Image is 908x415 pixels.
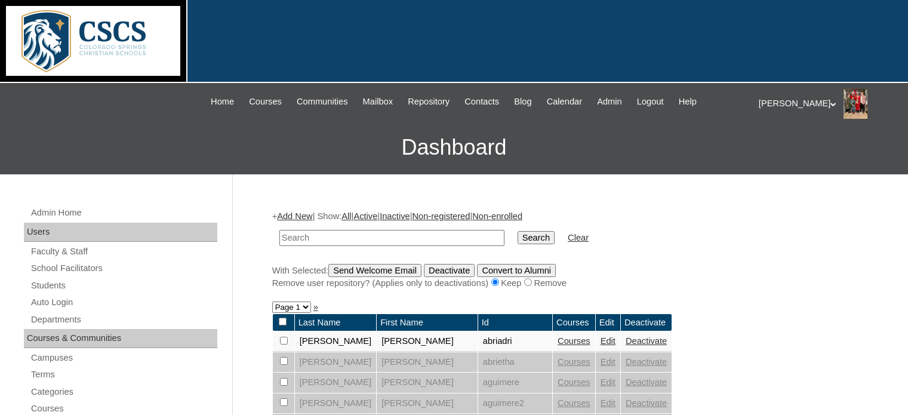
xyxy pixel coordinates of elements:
[295,373,377,393] td: [PERSON_NAME]
[597,95,622,109] span: Admin
[377,394,478,414] td: [PERSON_NAME]
[295,394,377,414] td: [PERSON_NAME]
[478,373,552,393] td: aguimere
[30,205,217,220] a: Admin Home
[478,394,552,414] td: aguimere2
[477,264,556,277] input: Convert to Alumni
[558,377,590,387] a: Courses
[353,211,377,221] a: Active
[601,336,615,346] a: Edit
[844,89,867,119] img: Stephanie Phillips
[30,278,217,293] a: Students
[679,95,697,109] span: Help
[6,121,902,174] h3: Dashboard
[626,377,667,387] a: Deactivate
[408,95,450,109] span: Repository
[591,95,628,109] a: Admin
[357,95,399,109] a: Mailbox
[30,244,217,259] a: Faculty & Staff
[377,352,478,373] td: [PERSON_NAME]
[626,336,667,346] a: Deactivate
[759,89,896,119] div: [PERSON_NAME]
[295,314,377,331] td: Last Name
[272,264,863,290] div: With Selected:
[508,95,537,109] a: Blog
[621,314,672,331] td: Deactivate
[626,398,667,408] a: Deactivate
[328,264,421,277] input: Send Welcome Email
[297,95,348,109] span: Communities
[558,357,590,367] a: Courses
[30,385,217,399] a: Categories
[402,95,455,109] a: Repository
[558,336,590,346] a: Courses
[631,95,670,109] a: Logout
[412,211,470,221] a: Non-registered
[478,352,552,373] td: abrietha
[277,211,312,221] a: Add New
[377,373,478,393] td: [PERSON_NAME]
[295,331,377,352] td: [PERSON_NAME]
[458,95,505,109] a: Contacts
[6,6,180,76] img: logo-white.png
[30,351,217,365] a: Campuses
[514,95,531,109] span: Blog
[601,398,615,408] a: Edit
[211,95,234,109] span: Home
[380,211,410,221] a: Inactive
[464,95,499,109] span: Contacts
[518,231,555,244] input: Search
[205,95,240,109] a: Home
[24,223,217,242] div: Users
[295,352,377,373] td: [PERSON_NAME]
[30,261,217,276] a: School Facilitators
[424,264,475,277] input: Deactivate
[478,331,552,352] td: abriadri
[478,314,552,331] td: Id
[341,211,351,221] a: All
[24,329,217,348] div: Courses & Communities
[272,277,863,290] div: Remove user repository? (Applies only to deactivations) Keep Remove
[601,357,615,367] a: Edit
[363,95,393,109] span: Mailbox
[279,230,504,246] input: Search
[626,357,667,367] a: Deactivate
[249,95,282,109] span: Courses
[558,398,590,408] a: Courses
[553,314,595,331] td: Courses
[547,95,582,109] span: Calendar
[30,295,217,310] a: Auto Login
[637,95,664,109] span: Logout
[377,331,478,352] td: [PERSON_NAME]
[30,367,217,382] a: Terms
[541,95,588,109] a: Calendar
[596,314,620,331] td: Edit
[377,314,478,331] td: First Name
[243,95,288,109] a: Courses
[272,210,863,289] div: + | Show: | | | |
[601,377,615,387] a: Edit
[568,233,589,242] a: Clear
[472,211,522,221] a: Non-enrolled
[291,95,354,109] a: Communities
[313,302,318,312] a: »
[673,95,703,109] a: Help
[30,312,217,327] a: Departments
